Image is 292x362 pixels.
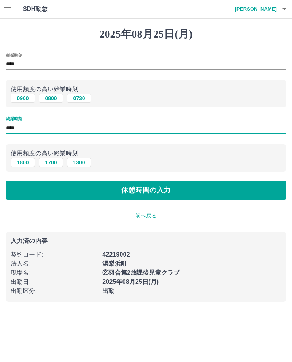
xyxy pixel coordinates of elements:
[11,286,98,296] p: 出勤区分 :
[67,158,91,167] button: 1300
[11,268,98,277] p: 現場名 :
[6,52,22,58] label: 始業時刻
[6,28,286,41] h1: 2025年08月25日(月)
[39,94,63,103] button: 0800
[11,149,281,158] p: 使用頻度の高い終業時刻
[11,158,35,167] button: 1800
[6,181,286,200] button: 休憩時間の入力
[11,85,281,94] p: 使用頻度の高い始業時刻
[6,116,22,122] label: 終業時刻
[67,94,91,103] button: 0730
[11,259,98,268] p: 法人名 :
[102,279,159,285] b: 2025年08月25日(月)
[11,238,281,244] p: 入力済の内容
[6,212,286,220] p: 前へ戻る
[11,277,98,286] p: 出勤日 :
[11,94,35,103] button: 0900
[39,158,63,167] button: 1700
[102,260,127,267] b: 湯梨浜町
[102,269,179,276] b: ②羽合第2放課後児童クラブ
[11,250,98,259] p: 契約コード :
[102,288,114,294] b: 出勤
[102,251,130,258] b: 42219002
